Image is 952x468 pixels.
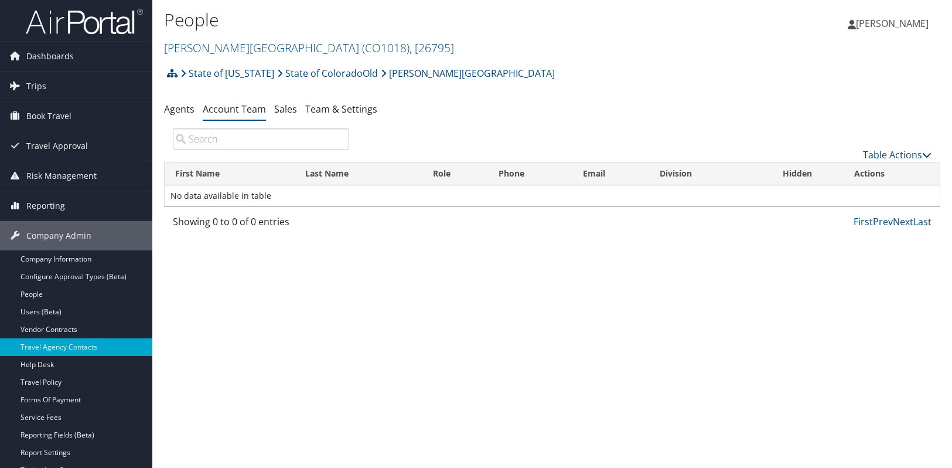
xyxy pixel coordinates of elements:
[26,8,143,35] img: airportal-logo.png
[26,42,74,71] span: Dashboards
[277,62,378,85] a: State of ColoradoOld
[164,103,195,116] a: Agents
[893,215,913,228] a: Next
[26,191,65,221] span: Reporting
[873,215,893,228] a: Prev
[572,162,649,185] th: Email: activate to sort column ascending
[854,215,873,228] a: First
[180,62,274,85] a: State of [US_STATE]
[863,148,931,161] a: Table Actions
[26,72,46,101] span: Trips
[410,40,454,56] span: , [ 26795 ]
[305,103,377,116] a: Team & Settings
[26,101,71,131] span: Book Travel
[295,162,422,185] th: Last Name: activate to sort column ascending
[26,161,97,191] span: Risk Management
[173,215,349,235] div: Showing 0 to 0 of 0 entries
[26,131,88,161] span: Travel Approval
[164,8,681,32] h1: People
[488,162,573,185] th: Phone
[750,162,844,185] th: Hidden: activate to sort column ascending
[203,103,266,116] a: Account Team
[165,162,295,185] th: First Name: activate to sort column ascending
[362,40,410,56] span: ( CO1018 )
[913,215,931,228] a: Last
[26,221,91,250] span: Company Admin
[649,162,750,185] th: Division: activate to sort column ascending
[381,62,555,85] a: [PERSON_NAME][GEOGRAPHIC_DATA]
[165,185,940,206] td: No data available in table
[844,162,940,185] th: Actions
[274,103,297,116] a: Sales
[173,128,349,150] input: Search
[848,6,940,41] a: [PERSON_NAME]
[164,40,454,56] a: [PERSON_NAME][GEOGRAPHIC_DATA]
[422,162,488,185] th: Role: activate to sort column ascending
[856,17,929,30] span: [PERSON_NAME]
